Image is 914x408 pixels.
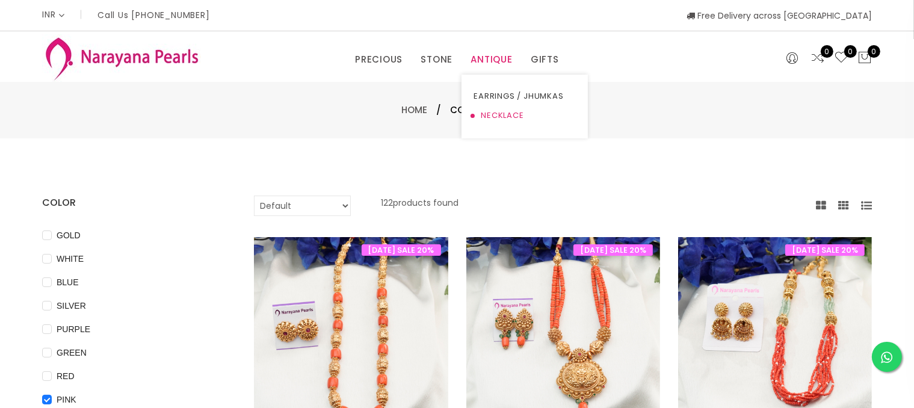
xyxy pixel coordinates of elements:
span: PINK [52,393,81,406]
span: 0 [844,45,857,58]
p: 122 products found [381,196,459,216]
a: 0 [811,51,825,66]
a: ANTIQUE [471,51,513,69]
a: GIFTS [531,51,559,69]
span: 0 [821,45,833,58]
span: SILVER [52,299,91,312]
span: [DATE] SALE 20% [785,244,865,256]
span: [DATE] SALE 20% [362,244,441,256]
span: GOLD [52,229,85,242]
a: EARRINGS / JHUMKAS [474,87,576,106]
span: / [437,103,442,117]
span: BLUE [52,276,84,289]
span: WHITE [52,252,88,265]
a: Home [402,104,428,116]
span: Free Delivery across [GEOGRAPHIC_DATA] [687,10,872,22]
a: 0 [834,51,848,66]
span: PURPLE [52,323,95,336]
button: 0 [857,51,872,66]
span: 0 [868,45,880,58]
a: PRECIOUS [355,51,403,69]
span: RED [52,369,79,383]
span: [DATE] SALE 20% [573,244,653,256]
a: STONE [421,51,452,69]
a: NECKLACE [474,106,576,125]
p: Call Us [PHONE_NUMBER] [97,11,210,19]
span: Collections [451,103,513,117]
span: GREEN [52,346,91,359]
h4: COLOR [42,196,218,210]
